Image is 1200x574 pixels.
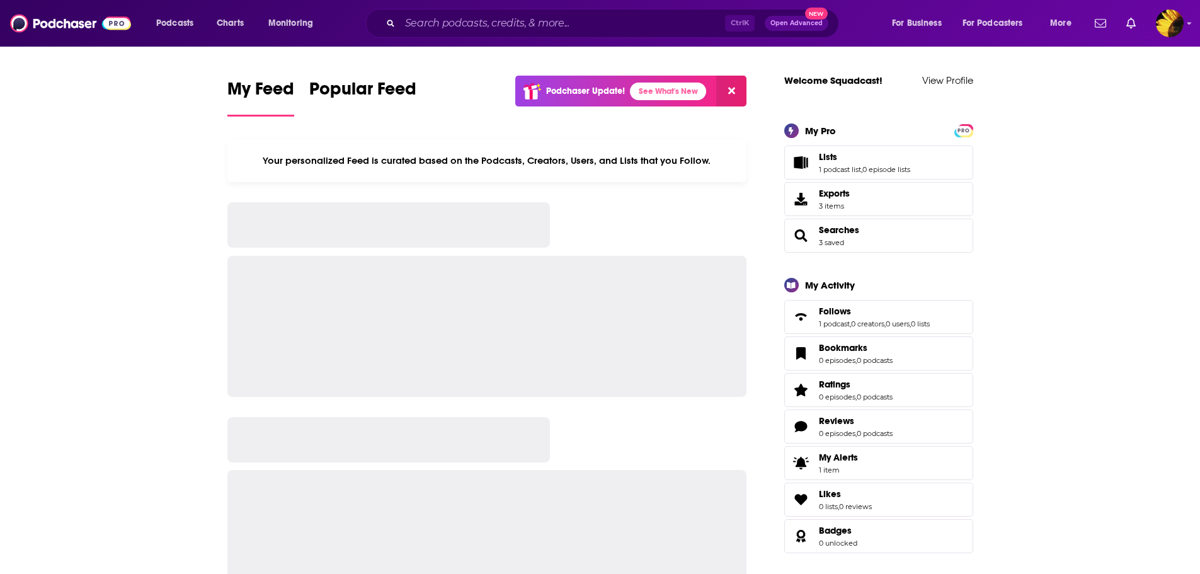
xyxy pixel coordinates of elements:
span: New [805,8,828,20]
a: Likes [789,491,814,508]
span: , [884,319,886,328]
span: Reviews [784,410,973,444]
a: Searches [819,224,859,236]
a: 3 saved [819,238,844,247]
a: PRO [956,125,971,134]
button: open menu [883,13,957,33]
a: 0 episodes [819,393,855,401]
a: Ratings [819,379,893,390]
div: My Pro [805,125,836,137]
a: Ratings [789,381,814,399]
span: Ratings [819,379,850,390]
a: Likes [819,488,872,500]
a: Show notifications dropdown [1121,13,1141,34]
a: Bookmarks [789,345,814,362]
div: Your personalized Feed is curated based on the Podcasts, Creators, Users, and Lists that you Follow. [227,139,747,182]
a: 0 episodes [819,429,855,438]
span: Follows [784,300,973,334]
span: Badges [784,519,973,553]
span: For Podcasters [963,14,1023,32]
span: 3 items [819,202,850,210]
a: Badges [819,525,857,536]
span: My Alerts [819,452,858,463]
a: Show notifications dropdown [1090,13,1111,34]
a: 0 lists [819,502,838,511]
span: , [855,393,857,401]
span: Popular Feed [309,78,416,107]
a: 0 lists [911,319,930,328]
a: Exports [784,182,973,216]
span: , [861,165,862,174]
a: My Feed [227,78,294,117]
input: Search podcasts, credits, & more... [400,13,725,33]
button: open menu [147,13,210,33]
a: Charts [209,13,251,33]
a: 0 podcasts [857,356,893,365]
span: Logged in as ARMSquadcast [1156,9,1184,37]
a: 0 episodes [819,356,855,365]
span: Lists [819,151,837,163]
a: Reviews [789,418,814,435]
button: Open AdvancedNew [765,16,828,31]
a: 0 reviews [839,502,872,511]
span: 1 item [819,466,858,474]
img: Podchaser - Follow, Share and Rate Podcasts [10,11,131,35]
button: Show profile menu [1156,9,1184,37]
span: , [910,319,911,328]
span: Lists [784,146,973,180]
p: Podchaser Update! [546,86,625,96]
a: Popular Feed [309,78,416,117]
span: Reviews [819,415,854,427]
a: 0 creators [851,319,884,328]
span: Badges [819,525,852,536]
span: Searches [784,219,973,253]
a: 0 podcasts [857,393,893,401]
a: Welcome Squadcast! [784,74,883,86]
span: Likes [784,483,973,517]
span: Follows [819,306,851,317]
span: , [850,319,851,328]
span: Likes [819,488,841,500]
a: 1 podcast list [819,165,861,174]
div: Search podcasts, credits, & more... [377,9,851,38]
a: Follows [789,308,814,326]
span: PRO [956,126,971,135]
div: My Activity [805,279,855,291]
a: Lists [819,151,910,163]
img: User Profile [1156,9,1184,37]
span: Charts [217,14,244,32]
span: Ratings [784,373,973,407]
span: My Feed [227,78,294,107]
a: Badges [789,527,814,545]
button: open menu [260,13,329,33]
a: Lists [789,154,814,171]
span: My Alerts [789,454,814,472]
span: Bookmarks [819,342,867,353]
a: 0 episode lists [862,165,910,174]
a: 1 podcast [819,319,850,328]
span: Exports [819,188,850,199]
a: See What's New [630,83,706,100]
a: Reviews [819,415,893,427]
span: Monitoring [268,14,313,32]
span: , [855,429,857,438]
span: Podcasts [156,14,193,32]
a: View Profile [922,74,973,86]
a: Searches [789,227,814,244]
a: Bookmarks [819,342,893,353]
a: 0 users [886,319,910,328]
span: , [855,356,857,365]
a: Follows [819,306,930,317]
span: Bookmarks [784,336,973,370]
span: Open Advanced [770,20,823,26]
a: 0 unlocked [819,539,857,548]
span: Exports [789,190,814,208]
span: , [838,502,839,511]
span: For Business [892,14,942,32]
span: More [1050,14,1071,32]
button: open menu [954,13,1041,33]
